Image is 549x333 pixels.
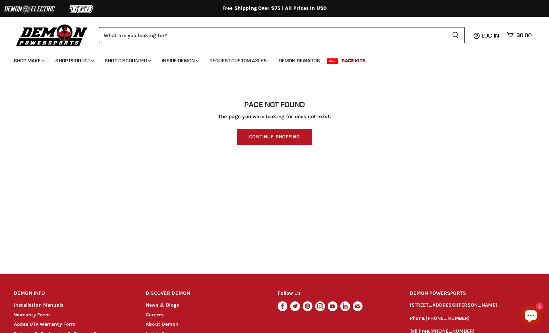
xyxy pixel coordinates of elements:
a: Shop Product [50,54,98,68]
h2: DEMON INFO [14,285,133,302]
h1: Page not found [14,100,535,109]
a: Request Custom Axles [204,54,272,68]
a: Demon Rewards [273,54,325,68]
p: The page you were looking for does not exist. [14,114,535,120]
a: Installation Manuals [14,302,63,308]
h2: Follow Us [278,285,397,302]
button: Search [446,27,465,43]
ul: Main menu [9,51,530,68]
p: Phone: [410,315,535,323]
a: Aodes UTV Warranty Form [14,321,75,327]
a: Careers [146,312,164,318]
inbox-online-store-chat: Shopify online store chat [518,305,543,327]
a: Log in [478,32,503,39]
a: News & Blogs [146,302,179,308]
a: Inside Demon [157,54,203,68]
a: $0.00 [503,30,535,40]
img: Demon Powersports [14,23,90,47]
a: [PHONE_NUMBER] [425,315,470,321]
input: Search [99,27,446,43]
h2: DEMON POWERSPORTS [410,285,535,302]
form: Product [99,27,465,43]
p: [STREET_ADDRESS][PERSON_NAME] [410,301,535,309]
span: New! [327,58,339,64]
a: Shop Make [9,54,49,68]
img: Demon Electric Logo 2 [3,2,56,16]
img: TGB Logo 2 [56,2,108,16]
a: Continue Shopping [237,129,312,145]
a: Race Kits [336,54,371,68]
a: Warranty Form [14,312,50,318]
span: $0.00 [516,32,532,39]
h2: DISCOVER DEMON [146,285,265,302]
span: Log in [482,32,499,39]
a: About Demon [146,321,178,327]
a: Shop Discounted [100,54,155,68]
